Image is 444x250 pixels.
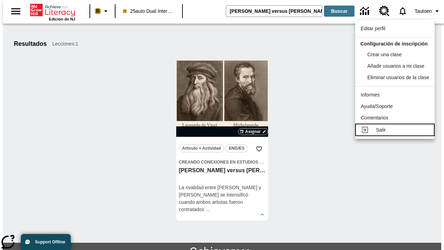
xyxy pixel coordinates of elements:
[360,41,428,47] span: Configuración de inscripción
[361,26,385,31] span: Editar perfil
[367,52,402,57] span: Crear una clase
[376,127,386,133] span: Salir
[367,63,424,69] span: Añadir usuarios a mi clase
[367,75,429,80] span: Eliminar usuarios de la clase
[361,92,379,98] span: Informes
[361,115,388,120] span: Comentarios
[361,103,393,109] span: Ayuda/Soporte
